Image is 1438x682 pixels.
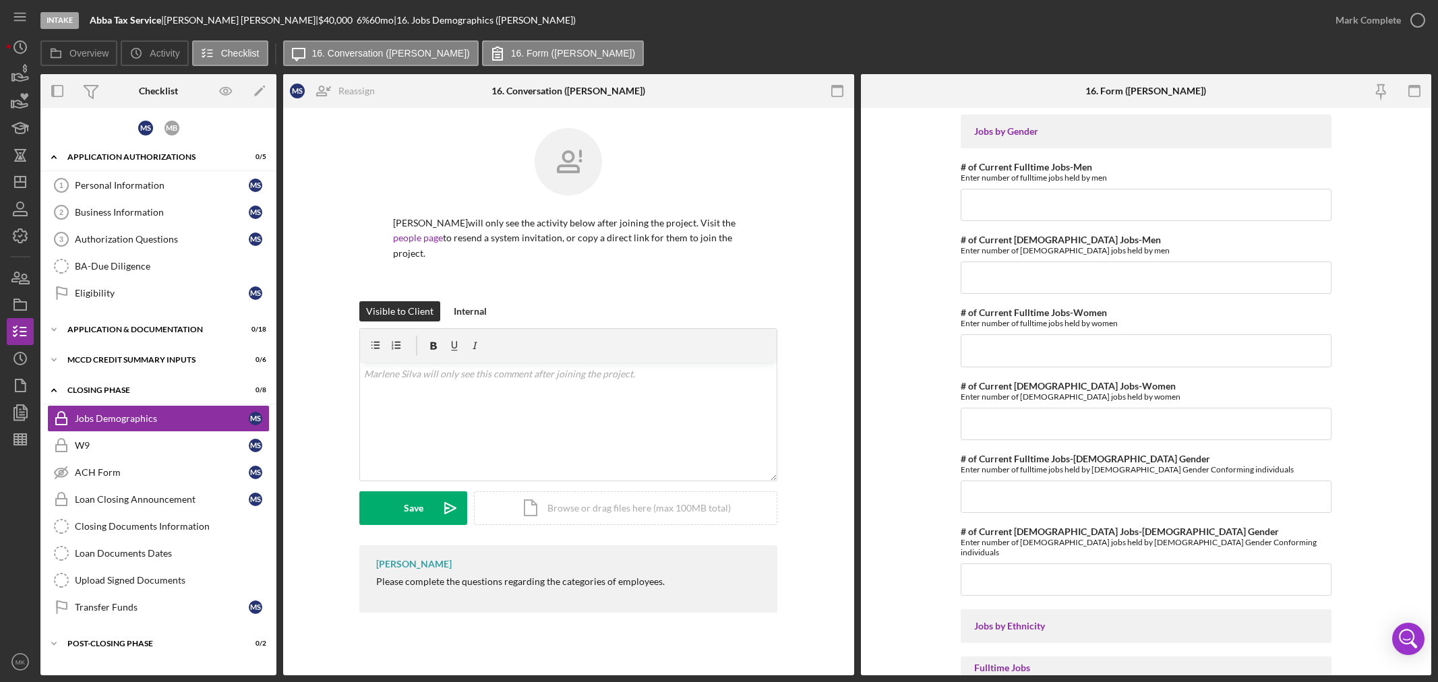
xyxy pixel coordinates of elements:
div: Loan Documents Dates [75,548,269,559]
div: 0 / 2 [242,640,266,648]
div: Mark Complete [1336,7,1401,34]
div: Checklist [139,86,178,96]
div: Application Authorizations [67,153,233,161]
a: 3Authorization QuestionsMS [47,226,270,253]
div: 0 / 8 [242,386,266,394]
label: # of Current [DEMOGRAPHIC_DATA] Jobs-[DEMOGRAPHIC_DATA] Gender [961,526,1279,537]
div: Please complete the questions regarding the categories of employees. [376,576,665,587]
label: # of Current Fulltime Jobs-Men [961,161,1092,173]
div: Enter number of fulltime jobs held by women [961,318,1331,328]
div: Jobs by Ethnicity [974,621,1318,631]
p: [PERSON_NAME] will only see the activity below after joining the project. Visit the to resend a s... [393,216,744,261]
span: $40,000 [318,14,353,26]
div: W9 [75,440,249,451]
tspan: 3 [59,235,63,243]
div: M S [249,179,262,192]
button: MK [7,648,34,675]
a: BA-Due Diligence [47,253,270,280]
div: 60 mo [369,15,394,26]
div: | 16. Jobs Demographics ([PERSON_NAME]) [394,15,576,26]
a: Loan Closing AnnouncementMS [47,486,270,513]
div: M S [249,232,262,246]
a: people page [393,232,443,243]
div: Visible to Client [366,301,433,321]
div: BA-Due Diligence [75,261,269,272]
a: ACH FormMS [47,459,270,486]
div: M S [249,600,262,614]
label: Checklist [221,48,260,59]
div: Business Information [75,207,249,218]
div: Enter number of [DEMOGRAPHIC_DATA] jobs held by men [961,245,1331,255]
div: Closing Documents Information [75,521,269,532]
div: Authorization Questions [75,234,249,245]
div: Reassign [338,77,375,104]
button: Visible to Client [359,301,440,321]
div: Personal Information [75,180,249,191]
a: 2Business InformationMS [47,199,270,226]
div: Enter number of fulltime jobs held by men [961,173,1331,183]
div: MCCD Credit Summary Inputs [67,356,233,364]
a: Transfer FundsMS [47,594,270,621]
div: Loan Closing Announcement [75,494,249,505]
a: EligibilityMS [47,280,270,307]
tspan: 2 [59,208,63,216]
div: Post-Closing Phase [67,640,233,648]
div: M S [249,439,262,452]
button: MSReassign [283,77,388,104]
div: Eligibility [75,288,249,299]
button: 16. Conversation ([PERSON_NAME]) [283,40,479,66]
div: Enter number of [DEMOGRAPHIC_DATA] jobs held by [DEMOGRAPHIC_DATA] Gender Conforming individuals [961,537,1331,557]
label: # of Current [DEMOGRAPHIC_DATA] Jobs-Women [961,380,1176,392]
div: M S [249,412,262,425]
div: M S [249,206,262,219]
a: Jobs DemographicsMS [47,405,270,432]
label: 16. Conversation ([PERSON_NAME]) [312,48,470,59]
div: M S [249,466,262,479]
div: Closing Phase [67,386,233,394]
button: Mark Complete [1322,7,1431,34]
div: Intake [40,12,79,29]
div: 6 % [357,15,369,26]
a: W9MS [47,432,270,459]
div: ACH Form [75,467,249,478]
text: MK [16,658,26,666]
div: | [90,15,164,26]
div: Upload Signed Documents [75,575,269,586]
div: Enter number of fulltime jobs held by [DEMOGRAPHIC_DATA] Gender Conforming individuals [961,464,1331,474]
div: Fulltime Jobs [974,662,1318,673]
div: M S [249,286,262,300]
button: Save [359,491,467,525]
div: 0 / 5 [242,153,266,161]
a: Loan Documents Dates [47,540,270,567]
label: # of Current Fulltime Jobs-[DEMOGRAPHIC_DATA] Gender [961,453,1210,464]
label: # of Current Fulltime Jobs-Women [961,307,1107,318]
div: Transfer Funds [75,602,249,613]
a: Upload Signed Documents [47,567,270,594]
div: [PERSON_NAME] [376,559,452,569]
div: [PERSON_NAME] [PERSON_NAME] | [164,15,318,26]
div: 0 / 6 [242,356,266,364]
div: Internal [454,301,487,321]
button: Internal [447,301,493,321]
div: 0 / 18 [242,325,266,334]
div: Open Intercom Messenger [1392,623,1425,655]
label: Activity [150,48,179,59]
button: Checklist [192,40,268,66]
b: Abba Tax Service [90,14,161,26]
a: 1Personal InformationMS [47,172,270,199]
label: Overview [69,48,109,59]
label: # of Current [DEMOGRAPHIC_DATA] Jobs-Men [961,234,1161,245]
a: Closing Documents Information [47,513,270,540]
div: Save [404,491,423,525]
div: Jobs Demographics [75,413,249,424]
div: Jobs by Gender [974,126,1318,137]
div: 16. Conversation ([PERSON_NAME]) [491,86,645,96]
label: 16. Form ([PERSON_NAME]) [511,48,635,59]
div: Enter number of [DEMOGRAPHIC_DATA] jobs held by women [961,392,1331,402]
div: M S [138,121,153,135]
div: 16. Form ([PERSON_NAME]) [1085,86,1206,96]
div: M S [249,493,262,506]
button: Overview [40,40,117,66]
button: Activity [121,40,188,66]
button: 16. Form ([PERSON_NAME]) [482,40,644,66]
